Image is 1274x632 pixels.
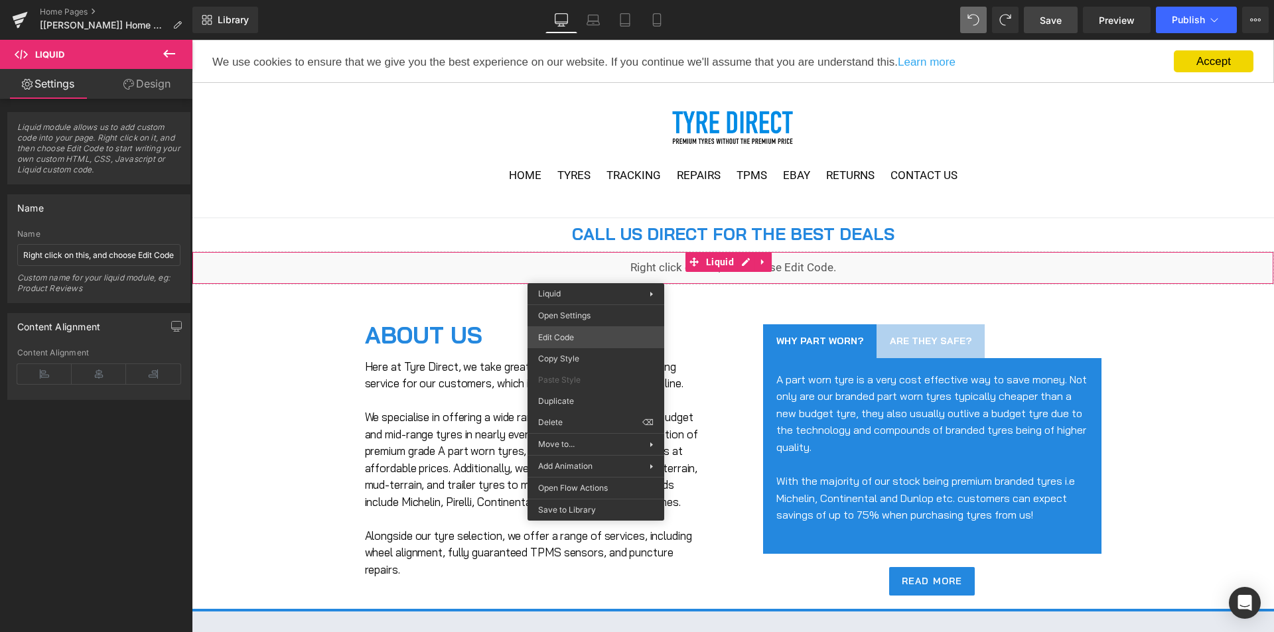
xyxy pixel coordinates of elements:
[40,20,167,31] span: [[PERSON_NAME]] Home Page
[538,332,654,344] span: Edit Code
[408,127,476,147] a: TRACKING
[511,212,545,232] span: Liquid
[1172,15,1205,25] span: Publish
[960,7,987,33] button: Undo
[538,288,561,298] span: Liquid
[173,489,500,537] span: Alongside our tyre selection, we offer a range of services, including wheel alignment, fully guar...
[545,7,577,33] a: Desktop
[474,64,607,111] img: Tyre Direct
[538,482,654,494] span: Open Flow Actions
[40,7,192,17] a: Home Pages
[563,212,580,232] a: Expand / Collapse
[585,295,672,307] font: WHY PART WORN?
[641,7,673,33] a: Mobile
[585,433,896,484] p: With the majority of our stock being premium branded tyres i.e Michelin, Continental and Dunlop e...
[99,69,195,99] a: Design
[992,7,1019,33] button: Redo
[20,182,1062,207] h1: CALL US DIRECT FOR THE BEST DEALS
[17,273,180,302] div: Custom name for your liquid module, eg: Product Reviews
[1040,13,1062,27] span: Save
[538,438,650,450] span: Move to...
[585,332,896,416] p: A part worn tyre is a very cost effective way to save money. Not only are our branded part worn t...
[538,460,650,472] span: Add Animation
[17,229,180,239] div: Name
[17,122,180,184] span: Liquid module allows us to add custom code into your page. Right click on it, and then choose Edi...
[538,374,654,386] span: Paste Style
[311,127,356,147] a: HOME
[359,127,405,147] a: TYRES
[538,395,654,407] span: Duplicate
[642,416,654,428] span: ⌫
[218,14,249,26] span: Library
[1099,13,1135,27] span: Preview
[1242,7,1269,33] button: More
[1156,7,1237,33] button: Publish
[35,49,64,60] span: Liquid
[192,40,1274,632] iframe: To enrich screen reader interactions, please activate Accessibility in Grammarly extension settings
[478,127,535,147] a: REPAIRS
[17,195,44,214] div: Name
[585,127,625,147] a: EBAY
[710,535,770,547] span: READ MORE
[538,127,582,147] a: TPMS
[628,127,689,147] a: RETURNS
[17,314,100,332] div: Content Alignment
[577,7,609,33] a: Laptop
[1083,7,1151,33] a: Preview
[692,127,772,147] a: CONTACT US
[538,504,654,516] span: Save to Library
[697,527,783,556] a: READ MORE
[698,295,780,307] font: ARE THEY SAFE?
[538,310,654,322] span: Open Settings
[538,353,654,365] span: Copy Style
[1229,587,1261,619] div: Open Intercom Messenger
[192,7,258,33] a: New Library
[538,416,642,428] span: Delete
[173,320,492,351] span: Here at Tyre Direct, we take great pride in delivering outstanding service for our customers, whi...
[173,278,512,313] h1: ABOUT US
[173,370,506,469] span: We specialise in offering a wide range of tyres, including new budget and mid-range tyres in near...
[17,348,180,357] div: Content Alignment
[609,7,641,33] a: Tablet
